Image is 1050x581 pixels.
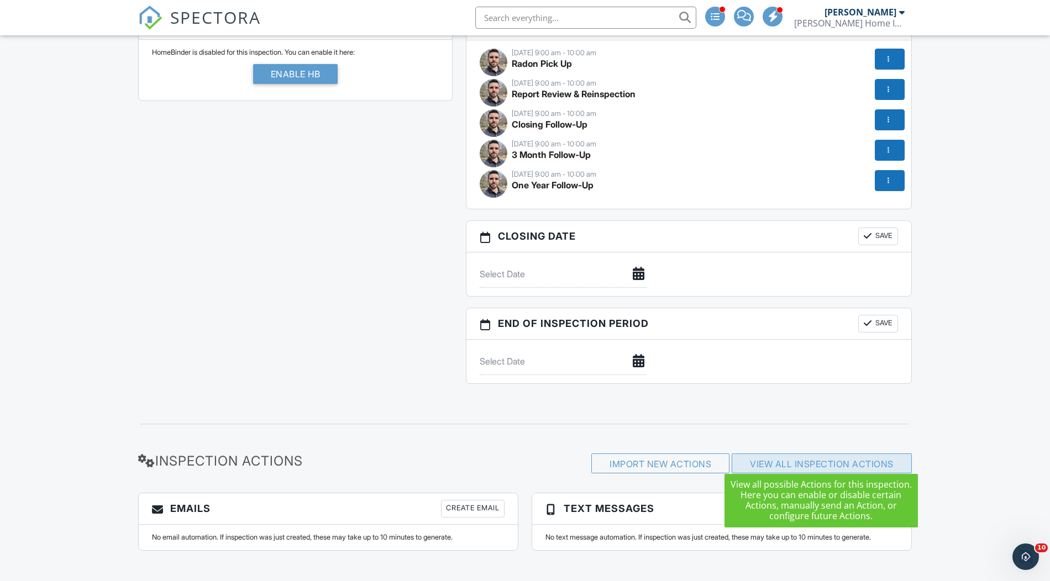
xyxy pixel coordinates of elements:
[152,533,505,542] div: No email automation. If inspection was just created, these may take up to 10 minutes to generate.
[138,6,162,30] img: The Best Home Inspection Software - Spectora
[858,228,898,245] button: Save
[825,7,896,18] div: [PERSON_NAME]
[512,179,594,191] span: One Year Follow-Up
[475,7,696,29] input: Search everything...
[480,170,507,198] img: b93c02e3355a4249bec59b73942efa4f.jpeg
[817,500,898,517] div: Share Details
[480,79,507,107] img: b93c02e3355a4249bec59b73942efa4f.jpeg
[498,316,649,331] span: End of Inspection Period
[1035,543,1048,552] span: 10
[498,229,576,244] span: Closing date
[591,453,729,473] div: Import New Actions
[480,109,898,118] div: [DATE] 9:00 am - 10:00 am
[1012,543,1039,570] iframe: Intercom live chat
[858,315,898,332] button: Save
[139,493,518,525] h3: Emails
[480,109,507,137] img: b93c02e3355a4249bec59b73942efa4f.jpeg
[545,533,898,542] div: No text message automation. If inspection was just created, these may take up to 10 minutes to ge...
[138,15,261,38] a: SPECTORA
[441,500,505,517] div: Create Email
[253,64,338,92] a: Enable HB
[480,79,898,88] div: [DATE] 9:00 am - 10:00 am
[480,170,898,179] div: [DATE] 9:00 am - 10:00 am
[512,88,636,99] span: Report Review & Reinspection
[480,49,898,57] div: [DATE] 9:00 am - 10:00 am
[532,493,911,525] h3: Text Messages
[512,149,591,160] span: 3 Month Follow-Up
[138,453,387,468] h3: Inspection Actions
[480,140,898,149] div: [DATE] 9:00 am - 10:00 am
[152,48,439,57] p: HomeBinder is disabled for this inspection. You can enable it here:
[750,458,894,469] a: View All Inspection Actions
[480,261,646,288] input: Select Date
[480,348,646,375] input: Select Date
[170,6,261,29] span: SPECTORA
[480,49,507,76] img: b93c02e3355a4249bec59b73942efa4f.jpeg
[512,58,572,69] span: Radon Pick Up
[253,64,338,84] div: Enable HB
[480,140,507,167] img: b93c02e3355a4249bec59b73942efa4f.jpeg
[512,119,587,130] span: Closing Follow-Up
[794,18,905,29] div: Hudson Rose Home Inspections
